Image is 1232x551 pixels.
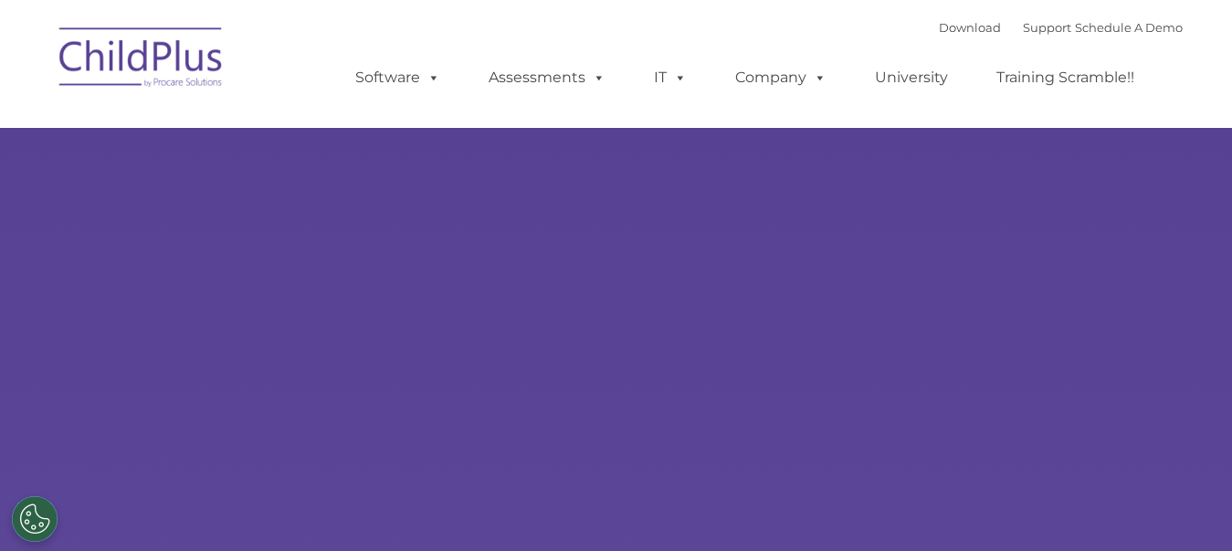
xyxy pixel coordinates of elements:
a: IT [636,59,705,96]
a: Software [337,59,458,96]
a: Assessments [470,59,624,96]
a: University [857,59,966,96]
a: Company [717,59,845,96]
font: | [939,20,1183,35]
a: Training Scramble!! [978,59,1153,96]
a: Download [939,20,1001,35]
a: Support [1023,20,1071,35]
a: Schedule A Demo [1075,20,1183,35]
img: ChildPlus by Procare Solutions [50,15,233,106]
button: Cookies Settings [12,496,58,542]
